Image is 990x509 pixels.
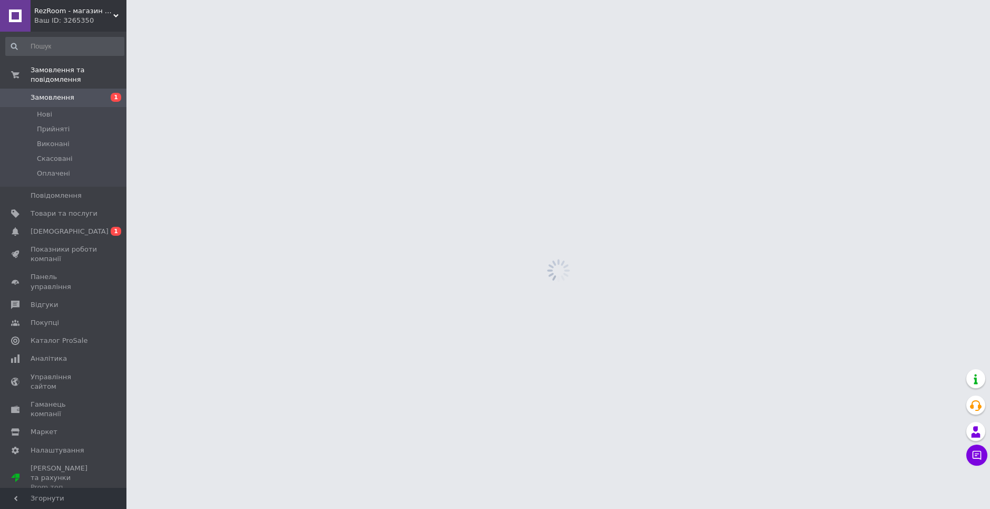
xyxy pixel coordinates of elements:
[37,124,70,134] span: Прийняті
[966,445,987,466] button: Чат з покупцем
[31,354,67,363] span: Аналітика
[31,272,97,291] span: Панель управління
[111,227,121,236] span: 1
[31,483,97,492] div: Prom топ
[31,191,82,200] span: Повідомлення
[31,464,97,493] span: [PERSON_NAME] та рахунки
[31,336,87,345] span: Каталог ProSale
[31,209,97,218] span: Товари та послуги
[37,110,52,119] span: Нові
[31,318,59,328] span: Покупці
[31,227,109,236] span: [DEMOGRAPHIC_DATA]
[31,372,97,391] span: Управління сайтом
[34,16,126,25] div: Ваш ID: 3265350
[34,6,113,16] span: RezRoom - магазин імпортних речей
[31,446,84,455] span: Налаштування
[31,65,126,84] span: Замовлення та повідомлення
[37,139,70,149] span: Виконані
[31,93,74,102] span: Замовлення
[37,154,73,164] span: Скасовані
[5,37,124,56] input: Пошук
[31,400,97,419] span: Гаманець компанії
[31,300,58,310] span: Відгуки
[31,427,57,437] span: Маркет
[31,245,97,264] span: Показники роботи компанії
[111,93,121,102] span: 1
[37,169,70,178] span: Оплачені
[544,256,573,285] img: spinner_grey-bg-hcd09dd2d8f1a785e3413b09b97f8118e7.gif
